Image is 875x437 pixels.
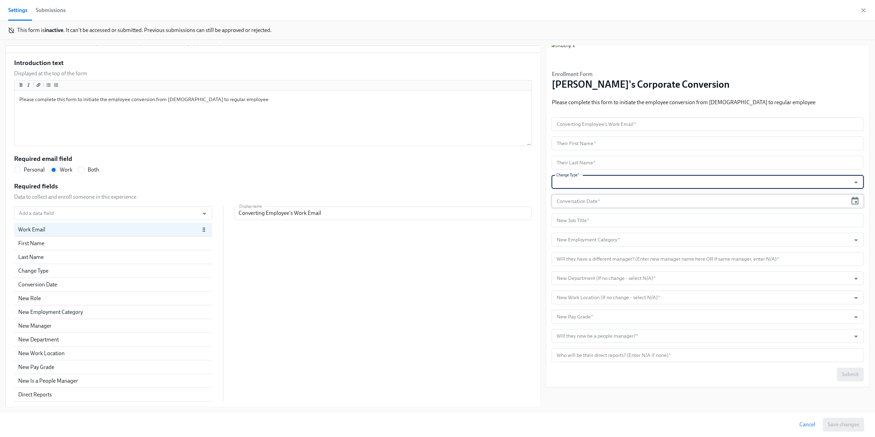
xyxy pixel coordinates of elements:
div: New Department [18,336,208,343]
button: Add italic text [25,81,32,88]
div: New Is a People Manager [14,374,212,388]
p: Displayed at the top of the form [14,70,87,77]
div: New Manager [14,319,212,333]
div: New Department [14,333,212,347]
div: First Name [14,237,212,250]
input: MM/DD/YYYY [551,194,847,208]
div: Change Type [14,264,212,278]
div: Last Name [14,250,212,264]
div: Last Name [18,253,208,261]
div: Work Email [18,226,200,233]
button: Add a link [35,81,42,88]
button: Open [199,208,210,219]
strong: inactive [45,27,63,33]
button: Open [851,235,861,245]
div: New Work Location [14,347,212,360]
button: Open [851,312,861,323]
h5: Required email field [14,154,72,163]
button: Add unordered list [45,81,52,88]
button: Open [851,177,861,188]
input: Display name [234,206,532,220]
div: Direct Reports [18,391,208,398]
h3: [PERSON_NAME]'s Corporate Conversion [551,78,729,90]
div: Direct Reports [14,388,212,402]
div: New Role [14,292,212,305]
div: New Employment Category [14,305,212,319]
div: Work Email [14,223,212,237]
img: Rothy's [551,42,575,62]
span: Both [88,166,99,174]
div: Change Type [18,267,208,275]
span: Personal [24,166,45,174]
div: New Work Location [18,350,208,357]
button: Open [851,273,861,284]
button: Open [851,331,861,342]
div: New Employment Category [18,308,208,316]
p: Data to collect and enroll someone in this experience [14,193,136,201]
button: Cancel [795,418,820,431]
div: New Manager [18,322,208,330]
h6: Enrollment Form [551,70,729,78]
textarea: Please complete this form to initiate the employee conversion from [DEMOGRAPHIC_DATA] to regular ... [16,92,530,145]
span: Settings [8,6,28,15]
div: New Pay Grade [18,363,208,371]
button: Add bold text [18,81,24,88]
div: Conversion Date [14,278,212,292]
h5: Required fields [14,182,58,191]
h5: Introduction text [14,58,64,67]
div: Conversion Date [18,281,208,288]
div: New Role [18,295,208,302]
span: Cancel [799,421,815,428]
p: Please complete this form to initiate the employee conversion from [DEMOGRAPHIC_DATA] to regular ... [551,99,815,106]
div: First Name [18,240,208,247]
div: Submissions [36,6,66,15]
div: New Is a People Manager [18,377,208,385]
div: New Pay Grade [14,360,212,374]
button: Add ordered list [53,81,59,88]
button: Open [851,293,861,303]
span: This form is . It can't be accessed or submitted. Previous submissions can still be approved or r... [17,26,272,34]
span: Work [60,166,73,174]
